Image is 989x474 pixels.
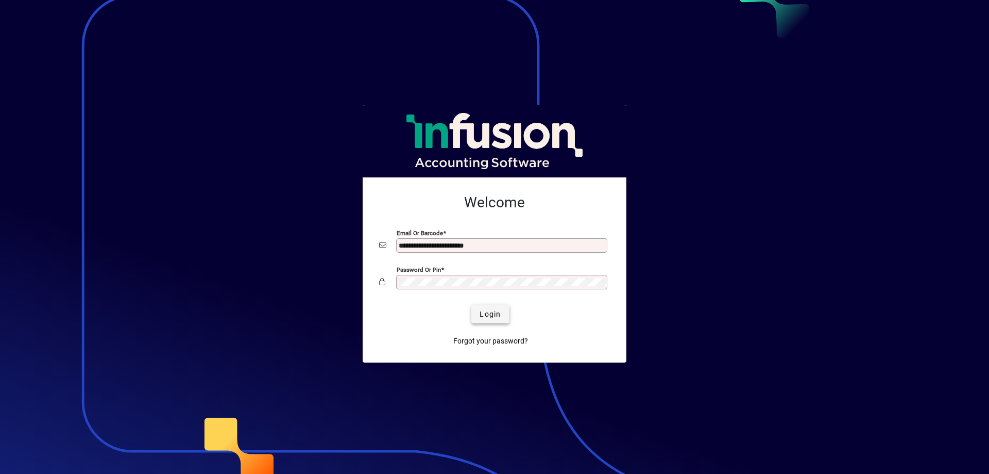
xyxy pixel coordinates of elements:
[453,336,528,347] span: Forgot your password?
[449,332,532,350] a: Forgot your password?
[471,305,509,323] button: Login
[379,194,610,211] h2: Welcome
[480,309,501,320] span: Login
[397,230,443,237] mat-label: Email or Barcode
[397,266,441,273] mat-label: Password or Pin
